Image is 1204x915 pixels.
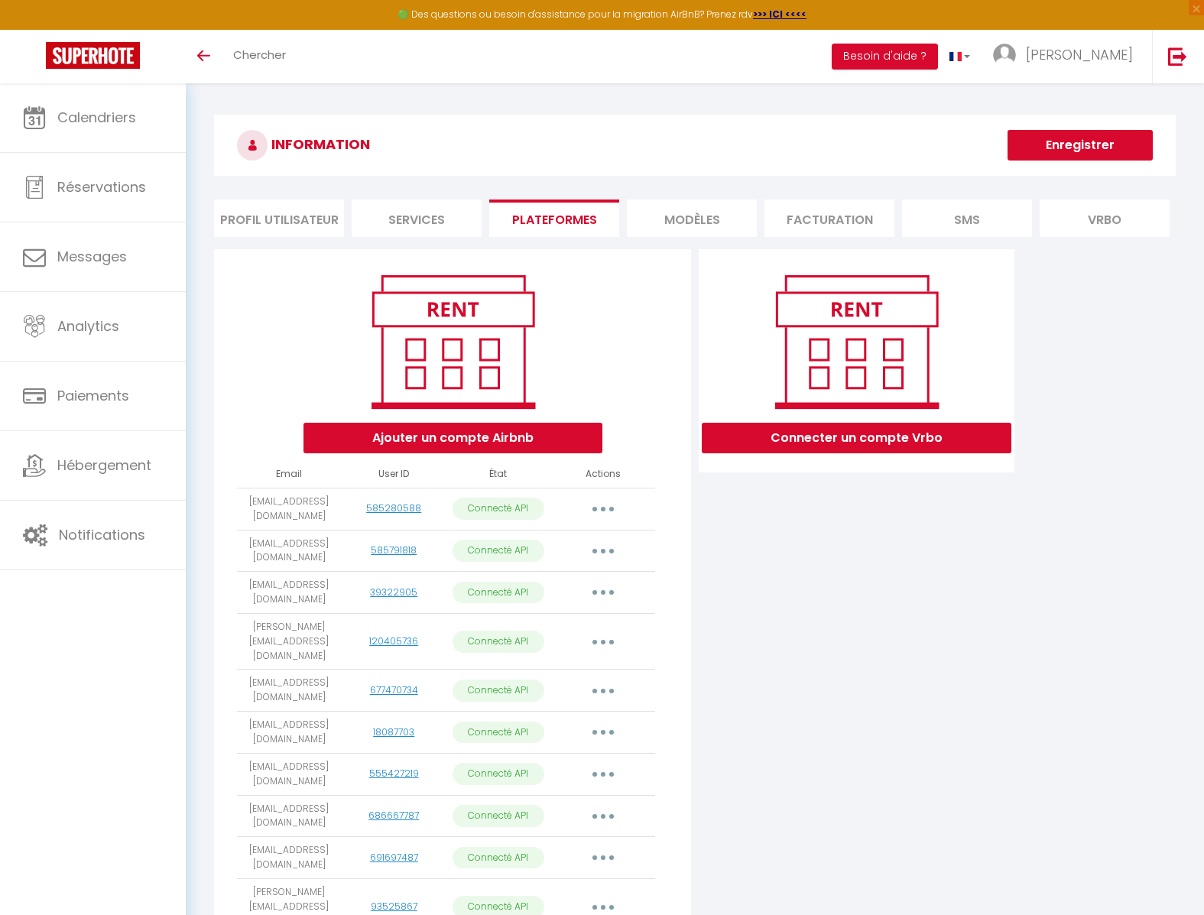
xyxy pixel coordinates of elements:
td: [EMAIL_ADDRESS][DOMAIN_NAME] [237,572,342,614]
td: [EMAIL_ADDRESS][DOMAIN_NAME] [237,488,342,530]
p: Connecté API [453,498,545,520]
th: Email [237,461,342,488]
img: logout [1168,47,1187,66]
span: Messages [57,247,127,266]
a: 18087703 [373,725,414,738]
p: Connecté API [453,763,545,785]
li: Facturation [764,200,894,237]
button: Ajouter un compte Airbnb [303,423,602,453]
td: [EMAIL_ADDRESS][DOMAIN_NAME] [237,670,342,712]
img: rent.png [759,268,954,415]
p: Connecté API [453,805,545,827]
span: Notifications [59,525,145,544]
a: 686667787 [368,809,419,822]
td: [EMAIL_ADDRESS][DOMAIN_NAME] [237,712,342,754]
a: 120405736 [369,634,418,647]
p: Connecté API [453,631,545,653]
a: ... [PERSON_NAME] [982,30,1152,83]
p: Connecté API [453,582,545,604]
td: [PERSON_NAME][EMAIL_ADDRESS][DOMAIN_NAME] [237,613,342,670]
th: État [446,461,551,488]
span: Hébergement [57,456,151,475]
li: Plateformes [489,200,619,237]
p: Connecté API [453,540,545,562]
a: Chercher [222,30,297,83]
button: Enregistrer [1008,130,1153,161]
td: [EMAIL_ADDRESS][DOMAIN_NAME] [237,753,342,795]
p: Connecté API [453,722,545,744]
p: Connecté API [453,680,545,702]
td: [EMAIL_ADDRESS][DOMAIN_NAME] [237,530,342,572]
button: Besoin d'aide ? [832,44,938,70]
li: Profil Utilisateur [214,200,344,237]
th: Actions [550,461,655,488]
img: rent.png [355,268,550,415]
li: MODÈLES [627,200,757,237]
a: >>> ICI <<<< [753,8,806,21]
span: [PERSON_NAME] [1026,45,1133,64]
span: Paiements [57,386,129,405]
td: [EMAIL_ADDRESS][DOMAIN_NAME] [237,837,342,879]
span: Chercher [233,47,286,63]
a: 585280588 [366,501,421,514]
a: 555427219 [369,767,419,780]
img: Super Booking [46,42,140,69]
li: Services [352,200,482,237]
li: Vrbo [1040,200,1170,237]
span: Calendriers [57,108,136,127]
td: [EMAIL_ADDRESS][DOMAIN_NAME] [237,795,342,837]
a: 93525867 [371,900,417,913]
li: SMS [902,200,1032,237]
h3: INFORMATION [214,115,1176,176]
img: ... [993,44,1016,67]
a: 677470734 [370,683,418,696]
a: 39322905 [370,586,417,599]
th: User ID [342,461,446,488]
span: Réservations [57,177,146,196]
button: Connecter un compte Vrbo [702,423,1011,453]
a: 585791818 [371,543,417,556]
a: 691697487 [370,851,418,864]
span: Analytics [57,316,119,336]
p: Connecté API [453,847,545,869]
